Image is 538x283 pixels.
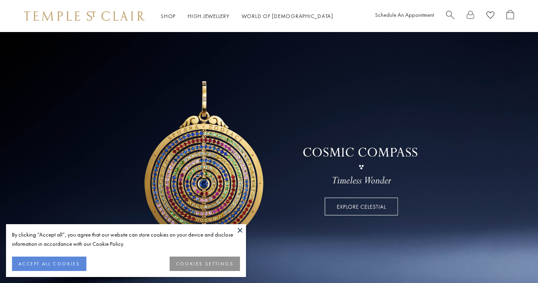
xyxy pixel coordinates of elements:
button: ACCEPT ALL COOKIES [12,257,86,271]
button: COOKIES SETTINGS [170,257,240,271]
iframe: Gorgias live chat messenger [498,245,530,275]
a: World of [DEMOGRAPHIC_DATA]World of [DEMOGRAPHIC_DATA] [242,12,333,20]
a: Schedule An Appointment [375,11,434,18]
a: View Wishlist [486,10,494,22]
div: By clicking “Accept all”, you agree that our website can store cookies on your device and disclos... [12,230,240,249]
nav: Main navigation [161,11,333,21]
img: Temple St. Clair [24,11,145,21]
a: ShopShop [161,12,176,20]
a: Search [446,10,454,22]
a: High JewelleryHigh Jewellery [188,12,230,20]
a: Open Shopping Bag [506,10,514,22]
